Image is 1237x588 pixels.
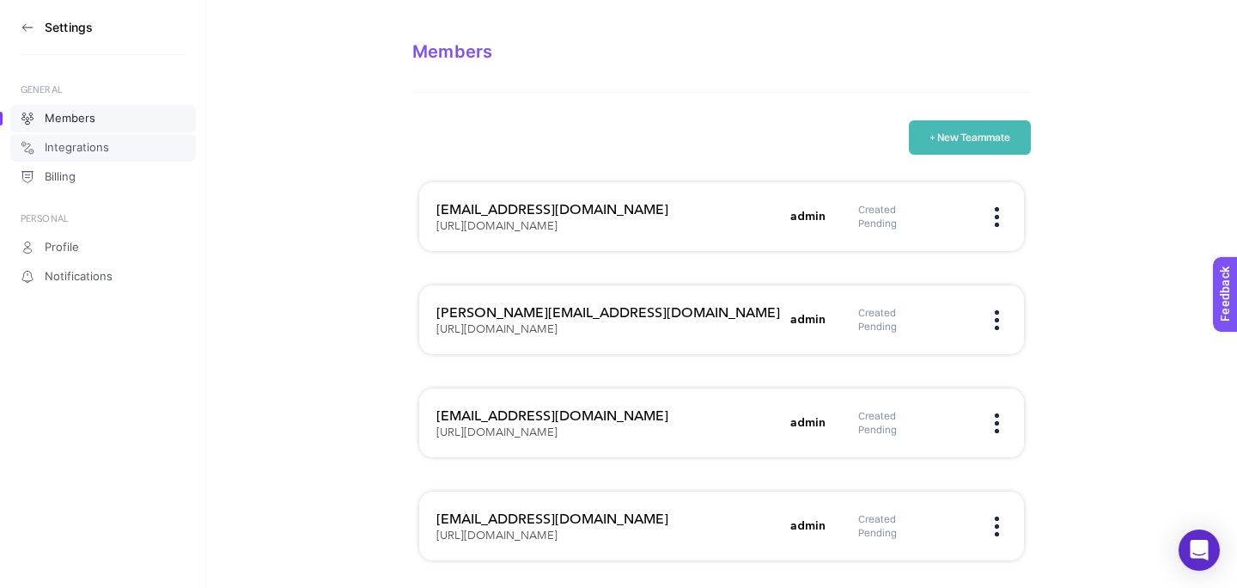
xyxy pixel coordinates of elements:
[995,310,999,330] img: menu icon
[790,208,826,225] h5: admin
[858,512,970,526] h6: Created
[436,406,780,426] h3: [EMAIL_ADDRESS][DOMAIN_NAME]
[10,105,196,132] a: Members
[10,234,196,261] a: Profile
[45,112,95,126] span: Members
[858,409,970,423] h6: Created
[436,323,558,337] h5: [URL][DOMAIN_NAME]
[995,413,999,433] img: menu icon
[45,270,113,284] span: Notifications
[21,211,186,225] div: PERSONAL
[790,311,826,328] h5: admin
[858,423,970,437] h5: Pending
[790,518,826,535] h5: admin
[412,41,1031,62] div: Members
[45,170,76,184] span: Billing
[10,163,196,191] a: Billing
[45,21,93,34] h3: Settings
[858,526,970,540] h5: Pending
[790,414,826,432] h5: admin
[436,303,780,323] h3: [PERSON_NAME][EMAIL_ADDRESS][DOMAIN_NAME]
[1179,530,1220,571] div: Open Intercom Messenger
[995,517,999,536] img: menu icon
[995,207,999,227] img: menu icon
[21,83,186,96] div: GENERAL
[436,530,558,543] h5: [URL][DOMAIN_NAME]
[858,217,970,230] h5: Pending
[909,120,1031,155] button: + New Teammate
[436,509,780,530] h3: [EMAIL_ADDRESS][DOMAIN_NAME]
[858,306,970,320] h6: Created
[436,220,558,234] h5: [URL][DOMAIN_NAME]
[45,241,79,254] span: Profile
[10,5,65,19] span: Feedback
[45,141,109,155] span: Integrations
[436,199,780,220] h3: [EMAIL_ADDRESS][DOMAIN_NAME]
[436,426,558,440] h5: [URL][DOMAIN_NAME]
[10,263,196,291] a: Notifications
[858,320,970,334] h5: Pending
[858,203,970,217] h6: Created
[10,134,196,162] a: Integrations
